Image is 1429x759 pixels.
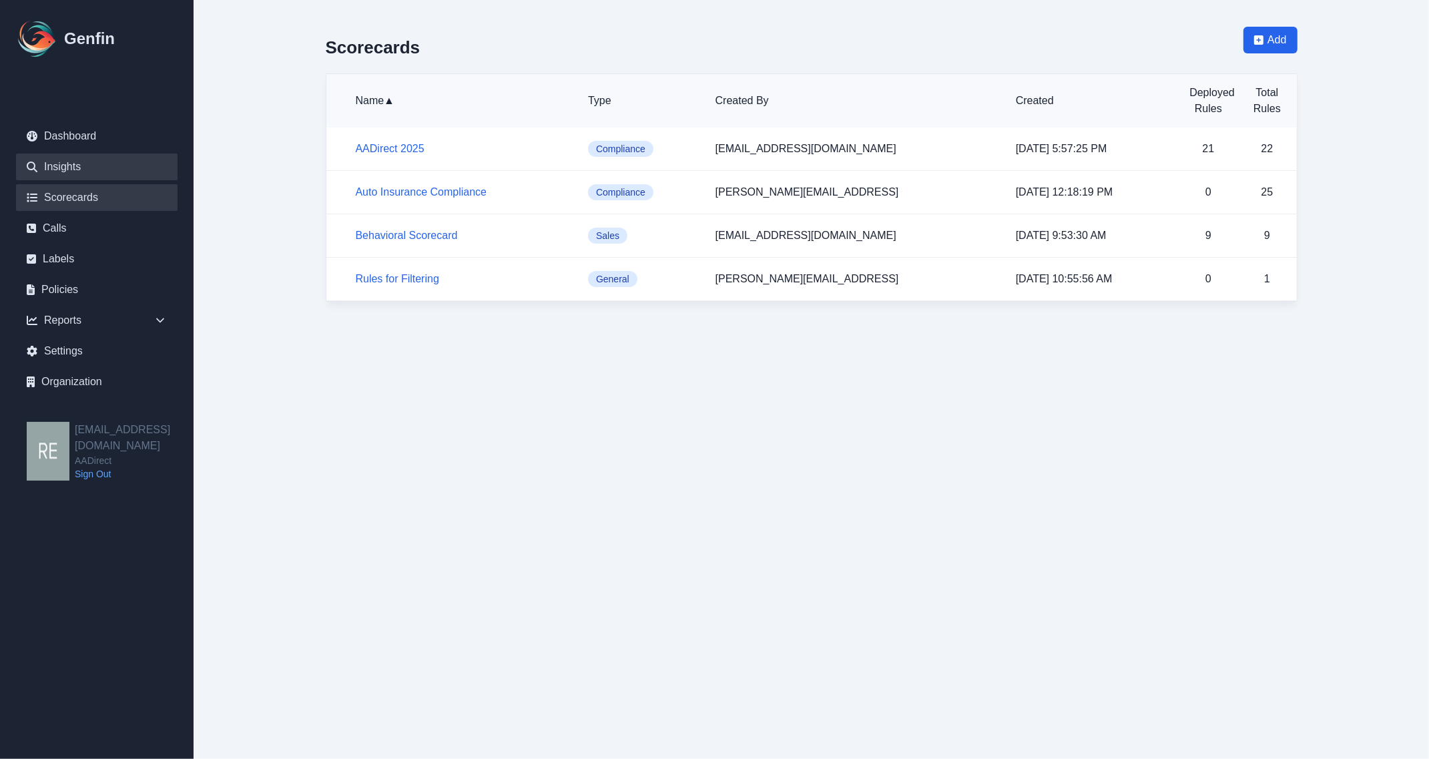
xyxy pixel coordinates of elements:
[16,368,178,395] a: Organization
[75,467,194,481] a: Sign Out
[577,74,705,128] th: Type
[16,276,178,303] a: Policies
[1237,74,1296,128] th: Total Rules
[1189,141,1227,157] p: 21
[16,215,178,242] a: Calls
[588,271,637,287] span: General
[1016,228,1169,244] p: [DATE] 9:53:30 AM
[1248,184,1285,200] p: 25
[1005,74,1179,128] th: Created
[1248,141,1285,157] p: 22
[16,184,178,211] a: Scorecards
[16,307,178,334] div: Reports
[27,422,69,481] img: resqueda@aadirect.com
[1243,27,1297,73] a: Add
[716,141,994,157] p: [EMAIL_ADDRESS][DOMAIN_NAME]
[588,141,653,157] span: Compliance
[1179,74,1237,128] th: Deployed Rules
[716,184,994,200] p: [PERSON_NAME][EMAIL_ADDRESS]
[716,271,994,287] p: [PERSON_NAME][EMAIL_ADDRESS]
[356,230,458,241] a: Behavioral Scorecard
[16,246,178,272] a: Labels
[75,454,194,467] span: AADirect
[1248,271,1285,287] p: 1
[326,37,420,57] h2: Scorecards
[1016,271,1169,287] p: [DATE] 10:55:56 AM
[326,74,578,128] th: Name ▲
[705,74,1005,128] th: Created By
[588,228,627,244] span: Sales
[16,123,178,150] a: Dashboard
[75,422,194,454] h2: [EMAIL_ADDRESS][DOMAIN_NAME]
[356,186,487,198] a: Auto Insurance Compliance
[588,184,653,200] span: Compliance
[16,338,178,364] a: Settings
[64,28,115,49] h1: Genfin
[1189,271,1227,287] p: 0
[16,17,59,60] img: Logo
[356,143,424,154] a: AADirect 2025
[1016,141,1169,157] p: [DATE] 5:57:25 PM
[1189,184,1227,200] p: 0
[356,273,439,284] a: Rules for Filtering
[1248,228,1285,244] p: 9
[16,154,178,180] a: Insights
[1016,184,1169,200] p: [DATE] 12:18:19 PM
[1189,228,1227,244] p: 9
[716,228,994,244] p: [EMAIL_ADDRESS][DOMAIN_NAME]
[1267,32,1286,48] span: Add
